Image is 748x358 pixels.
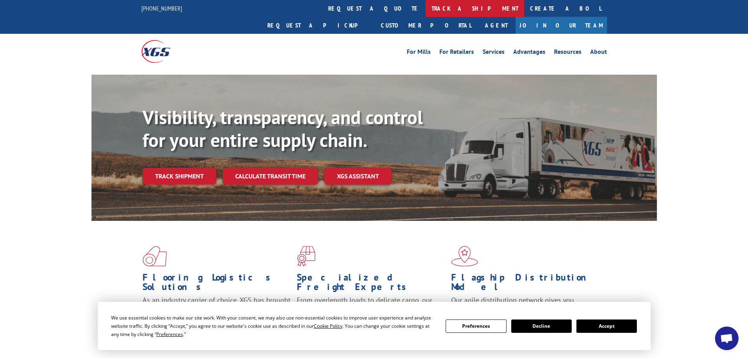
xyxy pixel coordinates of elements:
[483,49,505,57] a: Services
[439,49,474,57] a: For Retailers
[262,17,375,34] a: Request a pickup
[513,49,545,57] a: Advantages
[143,168,216,184] a: Track shipment
[451,273,600,296] h1: Flagship Distribution Model
[143,296,291,323] span: As an industry carrier of choice, XGS has brought innovation and dedication to flooring logistics...
[156,331,183,338] span: Preferences
[407,49,431,57] a: For Mills
[375,17,477,34] a: Customer Portal
[98,302,651,350] div: Cookie Consent Prompt
[451,296,596,314] span: Our agile distribution network gives you nationwide inventory management on demand.
[143,246,167,266] img: xgs-icon-total-supply-chain-intelligence-red
[143,273,291,296] h1: Flooring Logistics Solutions
[590,49,607,57] a: About
[111,314,436,338] div: We use essential cookies to make our site work. With your consent, we may also use non-essential ...
[297,246,315,266] img: xgs-icon-focused-on-flooring-red
[143,105,423,152] b: Visibility, transparency, and control for your entire supply chain.
[715,327,739,350] div: Open chat
[324,168,391,185] a: XGS ASSISTANT
[477,17,516,34] a: Agent
[451,246,478,266] img: xgs-icon-flagship-distribution-model-red
[511,319,572,333] button: Decline
[297,273,445,296] h1: Specialized Freight Experts
[554,49,582,57] a: Resources
[516,17,607,34] a: Join Our Team
[446,319,506,333] button: Preferences
[297,296,445,330] p: From overlength loads to delicate cargo, our experienced staff knows the best way to move your fr...
[576,319,637,333] button: Accept
[314,323,342,329] span: Cookie Policy
[141,4,182,12] a: [PHONE_NUMBER]
[223,168,318,185] a: Calculate transit time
